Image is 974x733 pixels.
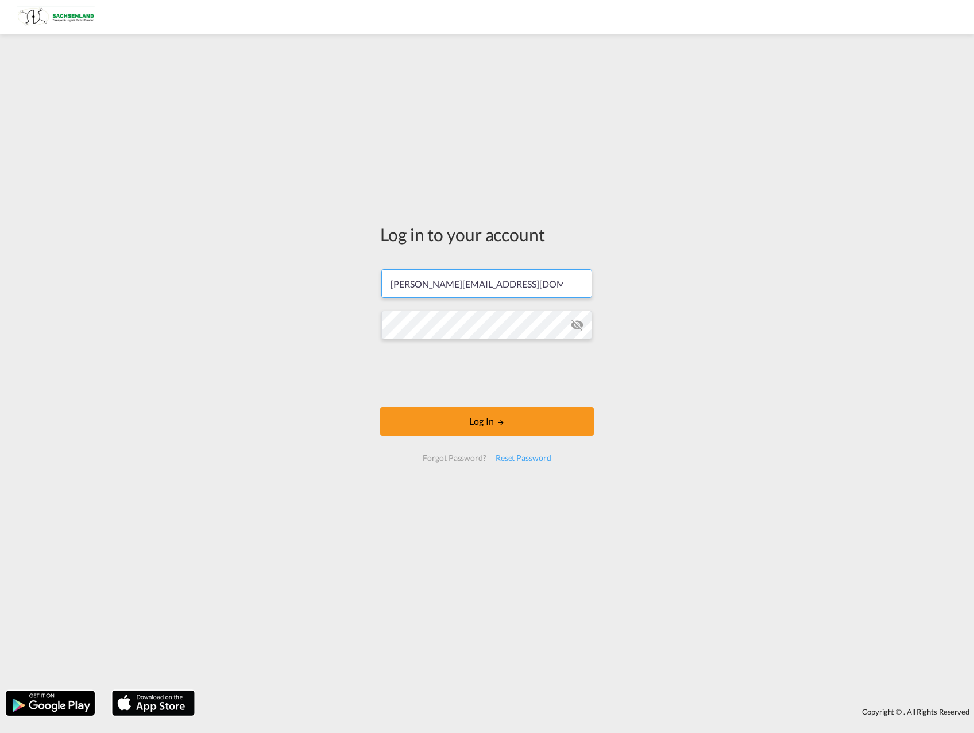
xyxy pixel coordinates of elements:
div: Copyright © . All Rights Reserved [200,702,974,722]
div: Forgot Password? [418,448,490,468]
button: LOGIN [380,407,594,436]
img: 1ebd1890696811ed91cb3b5da3140b64.png [17,5,95,30]
input: Enter email/phone number [381,269,592,298]
div: Reset Password [491,448,556,468]
iframe: reCAPTCHA [400,351,574,395]
img: google.png [5,689,96,717]
md-icon: icon-eye-off [570,318,584,332]
div: Log in to your account [380,222,594,246]
img: apple.png [111,689,196,717]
